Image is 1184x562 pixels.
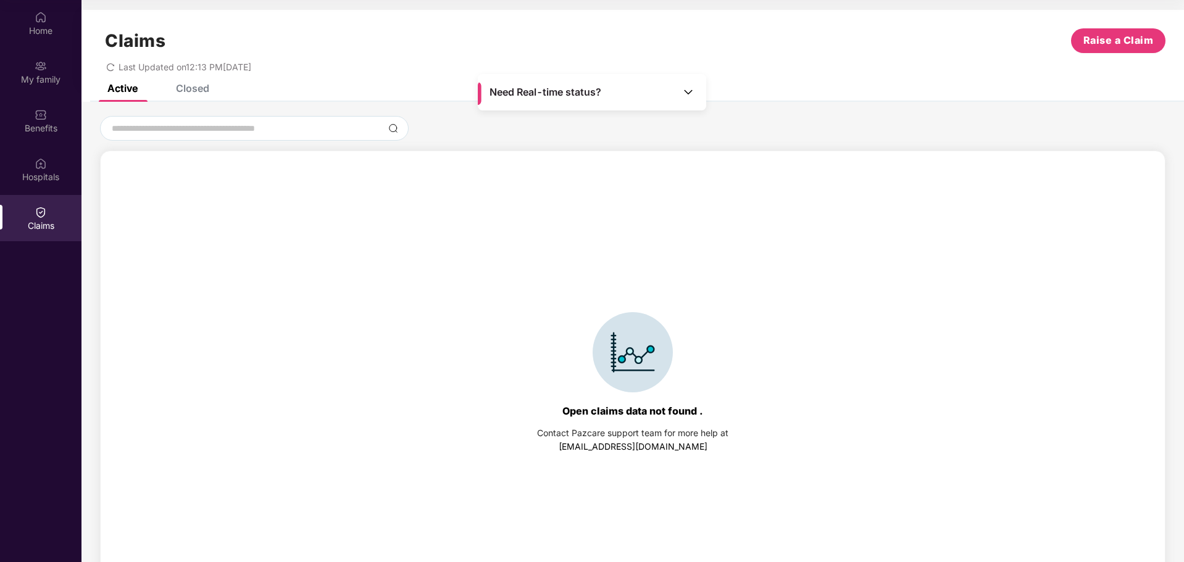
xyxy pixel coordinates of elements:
img: svg+xml;base64,PHN2ZyBpZD0iQmVuZWZpdHMiIHhtbG5zPSJodHRwOi8vd3d3LnczLm9yZy8yMDAwL3N2ZyIgd2lkdGg9Ij... [35,109,47,121]
span: Need Real-time status? [490,86,601,99]
div: Contact Pazcare support team for more help at [537,426,728,440]
img: Toggle Icon [682,86,694,98]
img: svg+xml;base64,PHN2ZyBpZD0iQ2xhaW0iIHhtbG5zPSJodHRwOi8vd3d3LnczLm9yZy8yMDAwL3N2ZyIgd2lkdGg9IjIwIi... [35,206,47,218]
img: svg+xml;base64,PHN2ZyB3aWR0aD0iMjAiIGhlaWdodD0iMjAiIHZpZXdCb3g9IjAgMCAyMCAyMCIgZmlsbD0ibm9uZSIgeG... [35,60,47,72]
div: Open claims data not found . [562,405,703,417]
img: svg+xml;base64,PHN2ZyBpZD0iU2VhcmNoLTMyeDMyIiB4bWxucz0iaHR0cDovL3d3dy53My5vcmcvMjAwMC9zdmciIHdpZH... [388,123,398,133]
a: [EMAIL_ADDRESS][DOMAIN_NAME] [559,441,707,452]
div: Active [107,82,138,94]
div: Closed [176,82,209,94]
img: svg+xml;base64,PHN2ZyBpZD0iSG9zcGl0YWxzIiB4bWxucz0iaHR0cDovL3d3dy53My5vcmcvMjAwMC9zdmciIHdpZHRoPS... [35,157,47,170]
span: Last Updated on 12:13 PM[DATE] [119,62,251,72]
h1: Claims [105,30,165,51]
span: redo [106,62,115,72]
img: svg+xml;base64,PHN2ZyBpZD0iSWNvbl9DbGFpbSIgZGF0YS1uYW1lPSJJY29uIENsYWltIiB4bWxucz0iaHR0cDovL3d3dy... [593,312,673,392]
span: Raise a Claim [1083,33,1154,48]
img: svg+xml;base64,PHN2ZyBpZD0iSG9tZSIgeG1sbnM9Imh0dHA6Ly93d3cudzMub3JnLzIwMDAvc3ZnIiB3aWR0aD0iMjAiIG... [35,11,47,23]
button: Raise a Claim [1071,28,1165,53]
